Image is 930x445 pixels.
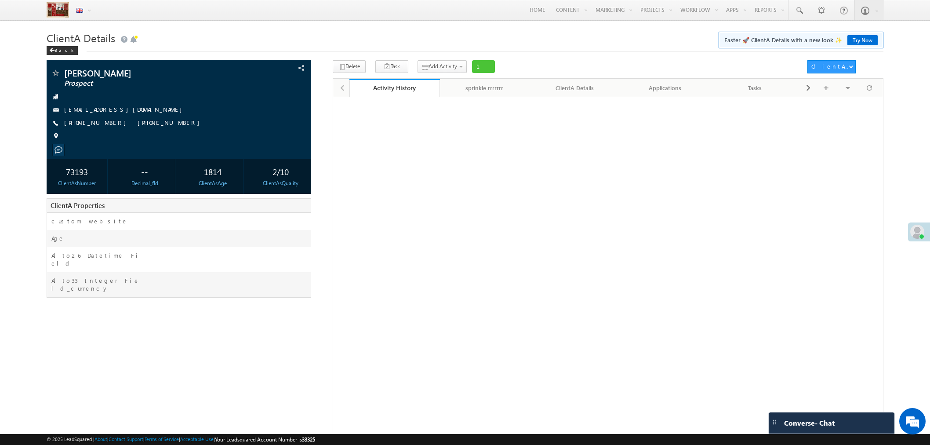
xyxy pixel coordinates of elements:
[807,60,856,73] button: ClientA Actions
[472,60,495,73] span: 1
[724,36,878,44] span: Faster 🚀 ClientA Details with a new look ✨
[537,83,612,93] div: ClientA Details
[185,163,241,179] div: 1814
[47,46,78,55] div: Back
[145,436,179,442] a: Terms of Service
[64,106,186,113] a: [EMAIL_ADDRESS][DOMAIN_NAME]
[627,83,702,93] div: Applications
[64,69,230,77] span: [PERSON_NAME]
[51,234,65,242] label: Age
[116,179,173,187] div: Decimal_fld
[375,60,408,73] button: Task
[109,436,143,442] a: Contact Support
[47,435,315,444] span: © 2025 LeadSquared | | | | |
[47,2,69,18] img: Custom Logo
[333,60,366,73] button: Delete
[447,83,522,93] div: sprinkle rrrrrrr
[51,277,142,292] label: Alto33 Integer Field_currency
[47,46,82,53] a: Back
[717,83,792,93] div: Tasks
[47,31,115,45] span: ClientA Details
[252,163,309,179] div: 2/10
[847,35,878,45] a: Try Now
[180,436,214,442] a: Acceptable Use
[138,119,204,126] a: [PHONE_NUMBER]
[811,62,849,70] div: ClientA Actions
[215,436,315,443] span: Your Leadsquared Account Number is
[64,119,131,126] a: [PHONE_NUMBER]
[620,79,710,97] a: Applications
[51,201,105,210] span: ClientA Properties
[64,79,230,88] span: Prospect
[51,252,142,267] label: Alto26 Datetime Field
[418,60,467,73] button: Add Activity
[302,436,315,443] span: 33325
[356,84,433,92] div: Activity History
[530,79,620,97] a: ClientA Details
[710,79,800,97] a: Tasks
[116,163,173,179] div: --
[49,179,105,187] div: ClientAsNumber
[429,63,457,69] span: Add Activity
[252,179,309,187] div: ClientAsQuality
[771,419,778,426] img: carter-drag
[49,163,105,179] div: 73193
[51,217,128,225] label: custom website
[94,436,107,442] a: About
[440,79,530,97] a: sprinkle rrrrrrr
[349,79,440,97] a: Activity History
[185,179,241,187] div: ClientAsAge
[784,419,835,427] span: Converse - Chat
